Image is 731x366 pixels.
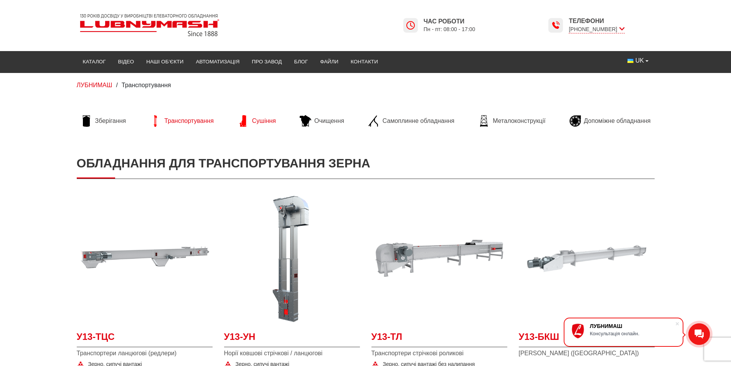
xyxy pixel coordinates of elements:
[95,117,126,125] span: Зберігання
[116,82,117,88] span: /
[383,117,454,125] span: Самоплинне обладнання
[424,26,475,33] span: Пн - пт: 08:00 - 17:00
[77,330,213,348] a: У13-ТЦС
[364,115,458,127] a: Самоплинне обладнання
[569,17,624,25] span: Телефони
[77,115,130,127] a: Зберігання
[621,53,654,68] button: UK
[252,117,276,125] span: Сушіння
[345,53,384,70] a: Контакти
[112,53,140,70] a: Відео
[234,115,280,127] a: Сушіння
[551,21,560,30] img: Lubnymash time icon
[122,82,171,88] span: Транспортування
[314,117,344,125] span: Очищення
[146,115,218,127] a: Транспортування
[474,115,549,127] a: Металоконструкції
[224,330,360,348] a: У13-УН
[566,115,655,127] a: Допоміжне обладнання
[519,330,655,348] a: У13-БКШ
[406,21,415,30] img: Lubnymash time icon
[77,148,655,179] h1: Обладнання для транспортування зерна
[569,25,624,33] span: [PHONE_NUMBER]
[371,349,507,358] span: Транспортери стрічкові роликові
[140,53,190,70] a: Наші об’єкти
[296,115,348,127] a: Очищення
[77,82,112,88] a: ЛУБНИМАШ
[424,17,475,26] span: Час роботи
[224,349,360,358] span: Норії ковшові стрічкові / ланцюгові
[314,53,345,70] a: Файли
[164,117,214,125] span: Транспортування
[190,53,246,70] a: Автоматизація
[519,349,655,358] span: [PERSON_NAME] ([GEOGRAPHIC_DATA])
[635,56,644,65] span: UK
[590,323,675,329] div: ЛУБНИМАШ
[371,330,507,348] a: У13-ТЛ
[627,59,634,63] img: Українська
[246,53,288,70] a: Про завод
[77,349,213,358] span: Транспортери ланцюгові (редлери)
[590,331,675,336] div: Консультація онлайн.
[77,11,223,40] img: Lubnymash
[288,53,314,70] a: Блог
[77,53,112,70] a: Каталог
[584,117,651,125] span: Допоміжне обладнання
[493,117,545,125] span: Металоконструкції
